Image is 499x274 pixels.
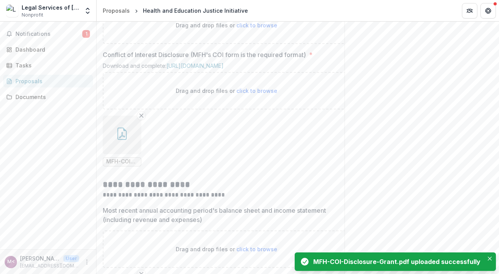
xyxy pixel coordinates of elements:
[292,249,499,274] div: Notifications-bottom-right
[15,77,87,85] div: Proposals
[236,246,277,252] span: click to browse
[480,3,496,18] button: Get Help
[7,259,15,264] div: Ms. Juliana Greenfield <jkgreenfield@lsem.org>
[236,22,277,29] span: click to browse
[103,116,141,166] div: Remove FileMFH-COI-Disclosure-Grant.pdf
[103,206,345,224] p: Most recent annual accounting period's balance sheet and income statement (including revenue and ...
[106,158,138,165] span: MFH-COI-Disclosure-Grant.pdf
[176,21,277,29] p: Drag and drop files or
[485,254,494,263] button: Close
[176,87,277,95] p: Drag and drop files or
[20,254,60,262] p: [PERSON_NAME] <[EMAIL_ADDRESS][DOMAIN_NAME]>
[176,245,277,253] p: Drag and drop files or
[82,3,93,18] button: Open entity switcher
[3,91,93,103] a: Documents
[3,28,93,40] button: Notifications1
[15,61,87,69] div: Tasks
[15,45,87,54] div: Dashboard
[63,255,79,262] p: User
[20,262,79,269] p: [EMAIL_ADDRESS][DOMAIN_NAME]
[6,5,19,17] img: Legal Services of Eastern Missouri, Inc.
[103,62,350,72] div: Download and complete:
[82,30,90,38] span: 1
[137,111,146,120] button: Remove File
[22,3,79,12] div: Legal Services of [GEOGRAPHIC_DATA][US_STATE], Inc.
[166,62,224,69] a: [URL][DOMAIN_NAME]
[3,75,93,87] a: Proposals
[100,5,251,16] nav: breadcrumb
[22,12,43,18] span: Nonprofit
[82,257,92,267] button: More
[100,5,133,16] a: Proposals
[3,59,93,72] a: Tasks
[15,31,82,37] span: Notifications
[103,7,130,15] div: Proposals
[236,87,277,94] span: click to browse
[15,93,87,101] div: Documents
[313,257,480,266] div: MFH-COI-Disclosure-Grant.pdf uploaded successfully
[103,50,306,59] p: Conflict of Interest Disclosure (MFH's COI form is the required format)
[462,3,477,18] button: Partners
[143,7,248,15] div: Health and Education Justice Initiative
[3,43,93,56] a: Dashboard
